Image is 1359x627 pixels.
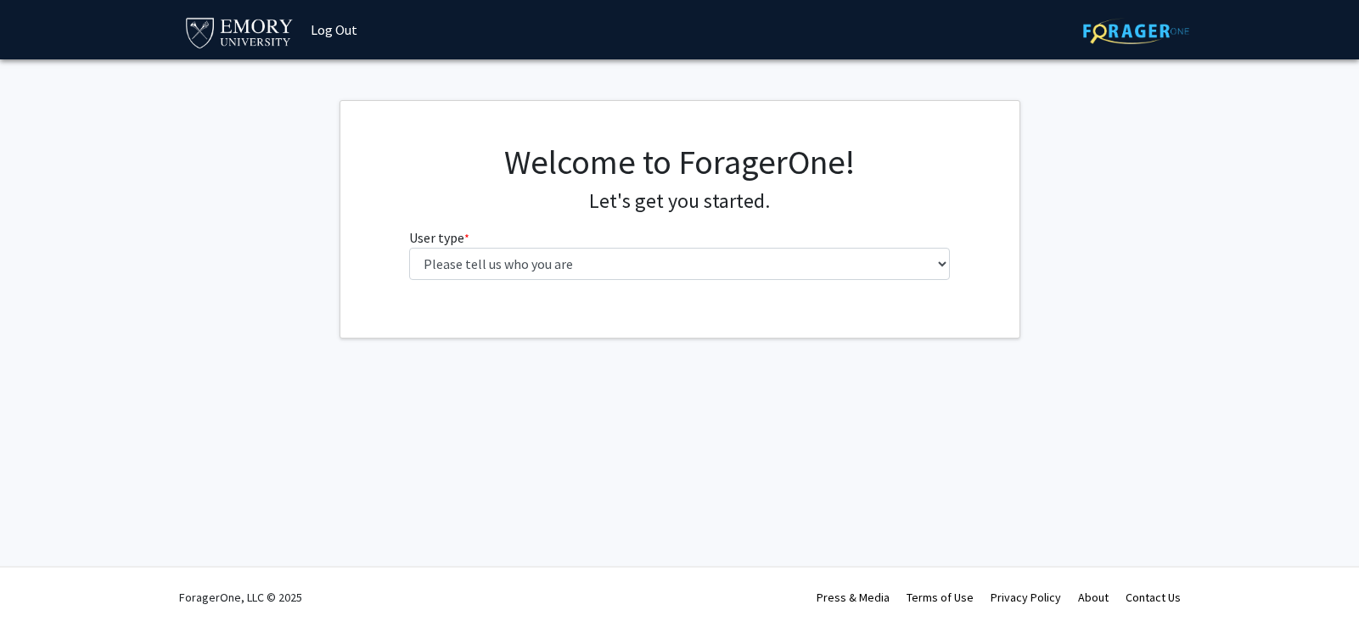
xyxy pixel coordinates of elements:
[409,227,469,248] label: User type
[817,590,890,605] a: Press & Media
[183,13,296,51] img: Emory University Logo
[409,142,950,182] h1: Welcome to ForagerOne!
[991,590,1061,605] a: Privacy Policy
[1083,18,1189,44] img: ForagerOne Logo
[179,568,302,627] div: ForagerOne, LLC © 2025
[409,189,950,214] h4: Let's get you started.
[907,590,974,605] a: Terms of Use
[1078,590,1109,605] a: About
[1126,590,1181,605] a: Contact Us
